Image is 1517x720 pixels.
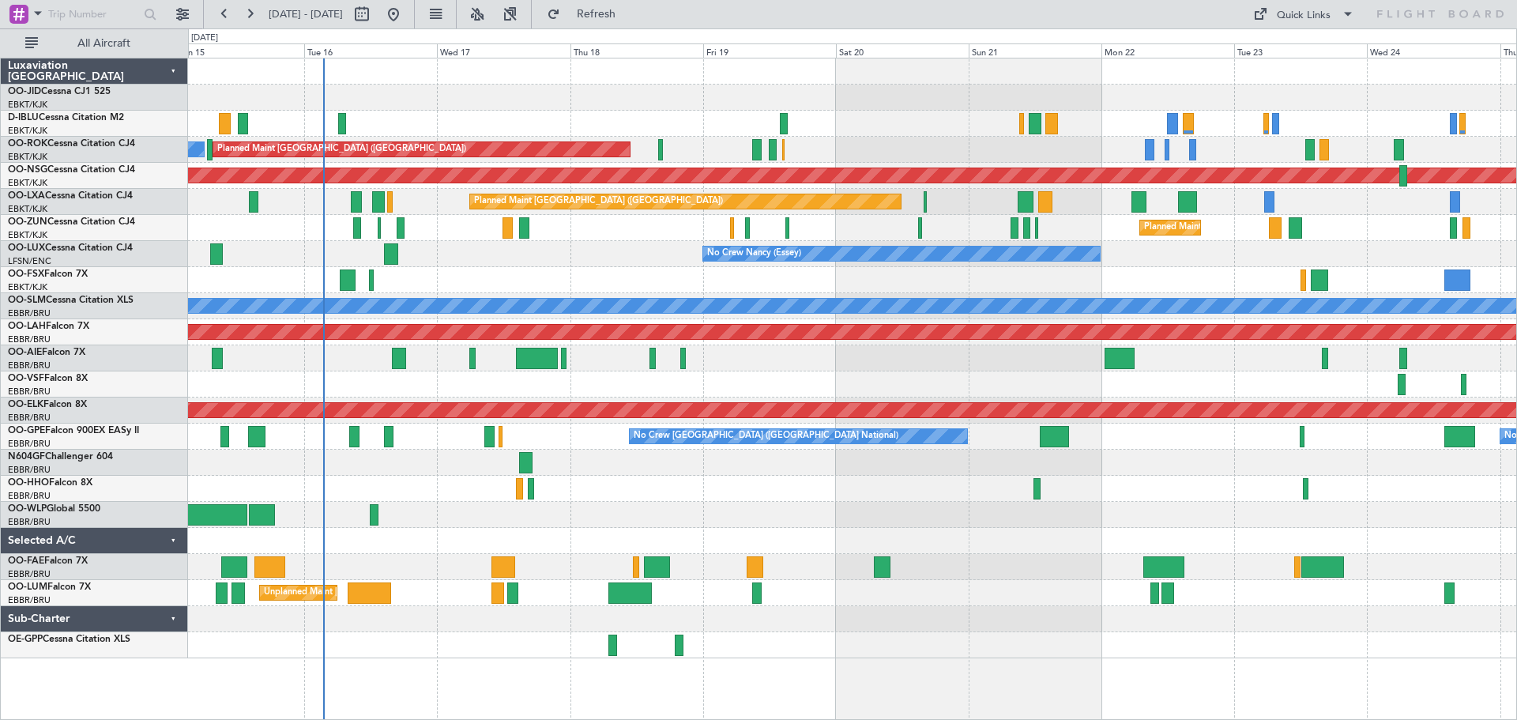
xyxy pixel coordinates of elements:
a: OO-FSXFalcon 7X [8,270,88,279]
a: OO-LAHFalcon 7X [8,322,89,331]
a: EBKT/KJK [8,151,47,163]
div: Quick Links [1277,8,1331,24]
a: OO-ROKCessna Citation CJ4 [8,139,135,149]
input: Trip Number [48,2,139,26]
a: OO-FAEFalcon 7X [8,556,88,566]
div: Mon 22 [1101,43,1234,58]
a: LFSN/ENC [8,255,51,267]
div: Planned Maint Kortrijk-[GEOGRAPHIC_DATA] [1144,216,1328,239]
a: EBKT/KJK [8,281,47,293]
div: Sat 20 [836,43,969,58]
a: OO-ELKFalcon 8X [8,400,87,409]
a: OO-ZUNCessna Citation CJ4 [8,217,135,227]
a: D-IBLUCessna Citation M2 [8,113,124,123]
a: OO-LUXCessna Citation CJ4 [8,243,133,253]
a: EBKT/KJK [8,203,47,215]
span: OO-FSX [8,270,44,279]
a: EBKT/KJK [8,229,47,241]
a: EBBR/BRU [8,360,51,371]
div: Planned Maint [GEOGRAPHIC_DATA] ([GEOGRAPHIC_DATA]) [217,138,466,161]
div: No Crew Nancy (Essey) [707,242,801,266]
span: OO-WLP [8,504,47,514]
span: OO-GPE [8,426,45,435]
span: OO-ZUN [8,217,47,227]
a: OO-AIEFalcon 7X [8,348,85,357]
a: EBBR/BRU [8,412,51,424]
span: OO-AIE [8,348,42,357]
span: OO-JID [8,87,41,96]
span: OO-FAE [8,556,44,566]
a: OO-JIDCessna CJ1 525 [8,87,111,96]
span: D-IBLU [8,113,39,123]
a: OO-VSFFalcon 8X [8,374,88,383]
div: Unplanned Maint [GEOGRAPHIC_DATA] ([GEOGRAPHIC_DATA] National) [264,581,561,605]
button: All Aircraft [17,31,171,56]
span: OO-LAH [8,322,46,331]
div: Wed 17 [437,43,570,58]
a: OO-LXACessna Citation CJ4 [8,191,133,201]
span: N604GF [8,452,45,462]
span: Refresh [563,9,630,20]
div: Tue 23 [1234,43,1367,58]
a: OO-NSGCessna Citation CJ4 [8,165,135,175]
div: Sun 21 [969,43,1101,58]
a: OO-SLMCessna Citation XLS [8,296,134,305]
button: Quick Links [1245,2,1362,27]
span: OO-VSF [8,374,44,383]
a: EBBR/BRU [8,334,51,345]
div: No Crew [GEOGRAPHIC_DATA] ([GEOGRAPHIC_DATA] National) [634,424,898,448]
a: EBBR/BRU [8,307,51,319]
span: OE-GPP [8,635,43,644]
a: N604GFChallenger 604 [8,452,113,462]
span: OO-SLM [8,296,46,305]
span: All Aircraft [41,38,167,49]
a: OO-GPEFalcon 900EX EASy II [8,426,139,435]
a: EBBR/BRU [8,516,51,528]
a: EBBR/BRU [8,594,51,606]
a: OO-LUMFalcon 7X [8,582,91,592]
span: OO-LUM [8,582,47,592]
a: EBKT/KJK [8,125,47,137]
div: Planned Maint [GEOGRAPHIC_DATA] ([GEOGRAPHIC_DATA]) [474,190,723,213]
div: Thu 18 [570,43,703,58]
span: OO-LXA [8,191,45,201]
span: OO-NSG [8,165,47,175]
a: OO-WLPGlobal 5500 [8,504,100,514]
span: OO-ROK [8,139,47,149]
a: EBBR/BRU [8,568,51,580]
div: Tue 16 [304,43,437,58]
a: EBKT/KJK [8,99,47,111]
a: OO-HHOFalcon 8X [8,478,92,488]
span: OO-LUX [8,243,45,253]
a: OE-GPPCessna Citation XLS [8,635,130,644]
div: Fri 19 [703,43,836,58]
span: OO-HHO [8,478,49,488]
a: EBBR/BRU [8,438,51,450]
div: Wed 24 [1367,43,1500,58]
div: [DATE] [191,32,218,45]
span: [DATE] - [DATE] [269,7,343,21]
a: EBBR/BRU [8,386,51,398]
button: Refresh [540,2,634,27]
span: OO-ELK [8,400,43,409]
a: EBBR/BRU [8,464,51,476]
div: Mon 15 [171,43,304,58]
a: EBBR/BRU [8,490,51,502]
a: EBKT/KJK [8,177,47,189]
